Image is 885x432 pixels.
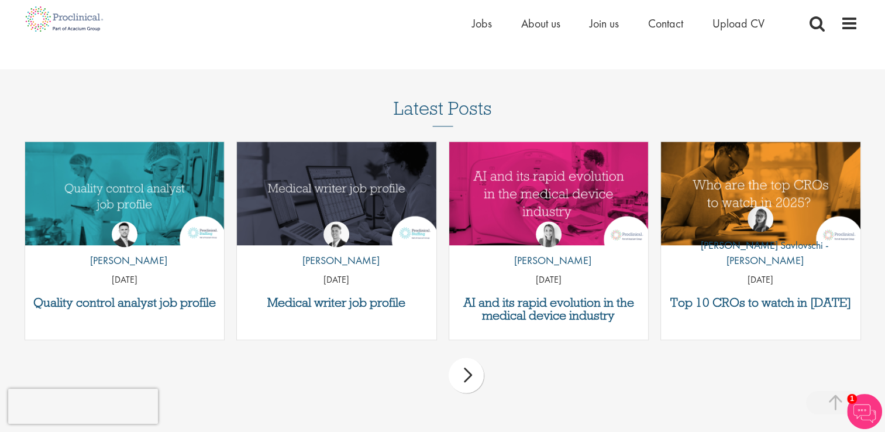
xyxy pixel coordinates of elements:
[449,273,649,287] p: [DATE]
[590,16,619,31] a: Join us
[449,142,649,245] img: AI and Its Impact on the Medical Device Industry | Proclinical
[748,206,773,232] img: Theodora Savlovschi - Wicks
[536,221,562,247] img: Hannah Burke
[661,206,860,273] a: Theodora Savlovschi - Wicks [PERSON_NAME] Savlovschi - [PERSON_NAME]
[323,221,349,247] img: George Watson
[505,253,591,268] p: [PERSON_NAME]
[449,142,649,245] a: Link to a post
[661,238,860,268] p: [PERSON_NAME] Savlovschi - [PERSON_NAME]
[8,389,158,424] iframe: reCAPTCHA
[449,358,484,393] div: next
[394,98,492,126] h3: Latest Posts
[81,253,167,268] p: [PERSON_NAME]
[112,221,137,247] img: Joshua Godden
[661,142,860,245] img: Top 10 CROs 2025 | Proclinical
[667,296,855,309] a: Top 10 CROs to watch in [DATE]
[81,221,167,274] a: Joshua Godden [PERSON_NAME]
[661,273,860,287] p: [DATE]
[661,142,860,245] a: Link to a post
[505,221,591,274] a: Hannah Burke [PERSON_NAME]
[237,273,436,287] p: [DATE]
[25,142,225,245] img: quality control analyst job profile
[25,273,225,287] p: [DATE]
[237,142,436,245] a: Link to a post
[31,296,219,309] a: Quality control analyst job profile
[472,16,492,31] a: Jobs
[294,221,380,274] a: George Watson [PERSON_NAME]
[847,394,857,404] span: 1
[294,253,380,268] p: [PERSON_NAME]
[25,142,225,245] a: Link to a post
[521,16,560,31] a: About us
[648,16,683,31] a: Contact
[847,394,882,429] img: Chatbot
[237,142,436,245] img: Medical writer job profile
[455,296,643,322] a: AI and its rapid evolution in the medical device industry
[712,16,765,31] a: Upload CV
[243,296,431,309] a: Medical writer job profile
